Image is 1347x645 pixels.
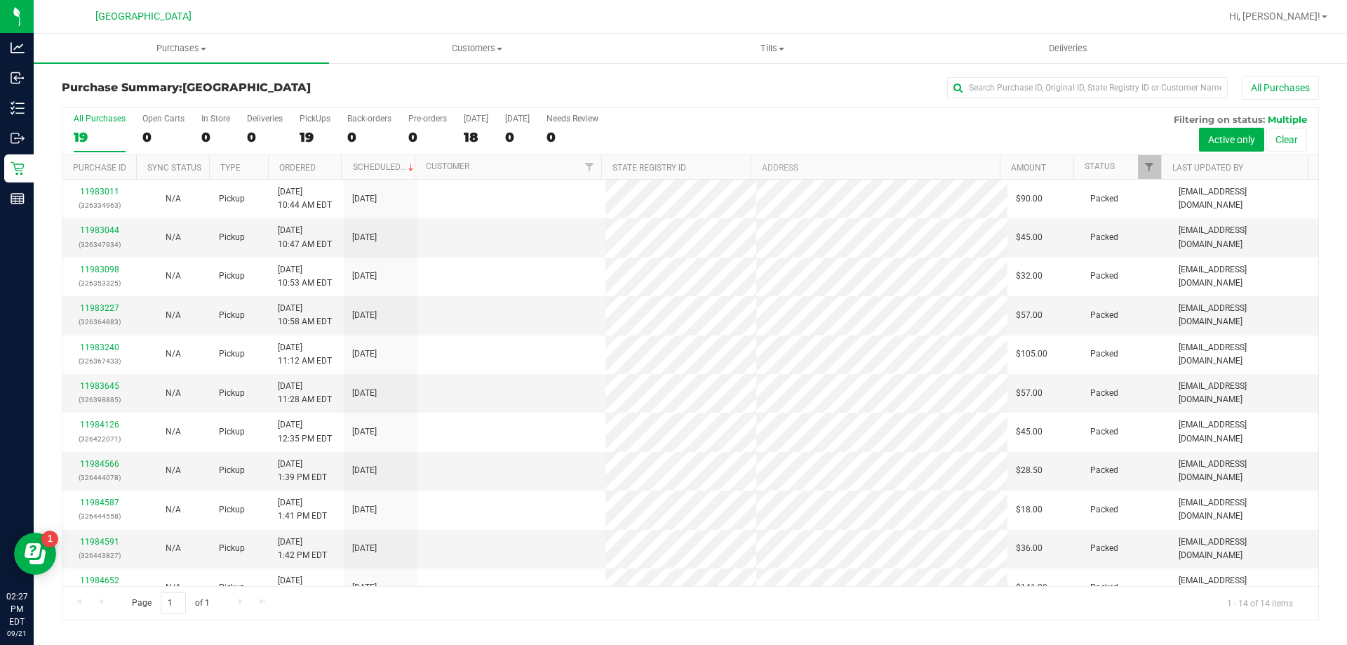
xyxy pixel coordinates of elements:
input: 1 [161,592,186,614]
span: Pickup [219,387,245,400]
a: Type [220,163,241,173]
span: Packed [1090,347,1118,361]
span: [DATE] 1:58 PM EDT [278,574,327,601]
inline-svg: Reports [11,192,25,206]
span: [EMAIL_ADDRESS][DOMAIN_NAME] [1179,302,1310,328]
span: Pickup [219,270,245,283]
a: State Registry ID [612,163,686,173]
span: [DATE] 12:35 PM EDT [278,418,332,445]
span: [DATE] [352,425,377,439]
span: [EMAIL_ADDRESS][DOMAIN_NAME] [1179,458,1310,484]
span: [DATE] [352,387,377,400]
a: 11984591 [80,537,119,547]
span: [DATE] 11:28 AM EDT [278,380,332,406]
p: (326353325) [71,277,128,290]
a: Filter [578,155,601,179]
button: Active only [1199,128,1264,152]
span: Pickup [219,347,245,361]
div: 18 [464,129,488,145]
div: Back-orders [347,114,391,124]
span: Not Applicable [166,271,181,281]
div: 0 [247,129,283,145]
span: Packed [1090,231,1118,244]
a: Deliveries [920,34,1216,63]
p: (326443827) [71,549,128,562]
span: [EMAIL_ADDRESS][DOMAIN_NAME] [1179,263,1310,290]
div: Pre-orders [408,114,447,124]
button: N/A [166,347,181,361]
a: 11983098 [80,265,119,274]
p: (326347934) [71,238,128,251]
button: N/A [166,464,181,477]
span: [EMAIL_ADDRESS][DOMAIN_NAME] [1179,536,1310,562]
span: Not Applicable [166,388,181,398]
span: [GEOGRAPHIC_DATA] [95,11,192,22]
span: $36.00 [1016,542,1043,555]
span: [DATE] 11:12 AM EDT [278,341,332,368]
div: Open Carts [142,114,185,124]
span: [EMAIL_ADDRESS][DOMAIN_NAME] [1179,496,1310,523]
span: Pickup [219,192,245,206]
span: [EMAIL_ADDRESS][DOMAIN_NAME] [1179,224,1310,251]
span: Pickup [219,581,245,594]
div: 0 [347,129,391,145]
span: [EMAIL_ADDRESS][DOMAIN_NAME] [1179,380,1310,406]
input: Search Purchase ID, Original ID, State Registry ID or Customer Name... [947,77,1228,98]
span: $45.00 [1016,425,1043,439]
div: Deliveries [247,114,283,124]
span: [EMAIL_ADDRESS][DOMAIN_NAME] [1179,341,1310,368]
a: 11983044 [80,225,119,235]
h3: Purchase Summary: [62,81,481,94]
span: [DATE] 10:53 AM EDT [278,263,332,290]
span: Packed [1090,581,1118,594]
span: Packed [1090,464,1118,477]
span: [DATE] [352,581,377,594]
button: N/A [166,503,181,517]
th: Address [751,155,1000,180]
span: Packed [1090,503,1118,517]
span: $57.00 [1016,309,1043,322]
span: $90.00 [1016,192,1043,206]
span: Packed [1090,387,1118,400]
a: 11984652 [80,576,119,585]
span: $105.00 [1016,347,1047,361]
div: 0 [505,129,530,145]
a: Scheduled [353,162,417,172]
inline-svg: Analytics [11,41,25,55]
button: Clear [1266,128,1307,152]
a: Amount [1011,163,1046,173]
a: 11983011 [80,187,119,197]
a: 11983645 [80,381,119,391]
div: PickUps [300,114,330,124]
button: All Purchases [1242,76,1319,100]
div: 0 [547,129,598,145]
p: 02:27 PM EDT [6,590,27,628]
span: Pickup [219,464,245,477]
div: In Store [201,114,230,124]
span: [DATE] [352,309,377,322]
span: $28.50 [1016,464,1043,477]
a: 11984126 [80,420,119,430]
span: Packed [1090,425,1118,439]
span: [GEOGRAPHIC_DATA] [182,81,311,94]
span: [EMAIL_ADDRESS][DOMAIN_NAME] [1179,574,1310,601]
span: Pickup [219,425,245,439]
span: [DATE] [352,270,377,283]
span: Not Applicable [166,349,181,359]
span: Deliveries [1030,42,1106,55]
button: N/A [166,192,181,206]
span: [EMAIL_ADDRESS][DOMAIN_NAME] [1179,418,1310,445]
div: All Purchases [74,114,126,124]
a: Customers [329,34,624,63]
p: (326367433) [71,354,128,368]
span: Page of 1 [120,592,221,614]
a: 11984566 [80,459,119,469]
span: Pickup [219,231,245,244]
span: [DATE] [352,503,377,517]
p: 09/21 [6,628,27,639]
span: Not Applicable [166,427,181,437]
span: $32.00 [1016,270,1043,283]
button: N/A [166,387,181,400]
p: (326444558) [71,510,128,523]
